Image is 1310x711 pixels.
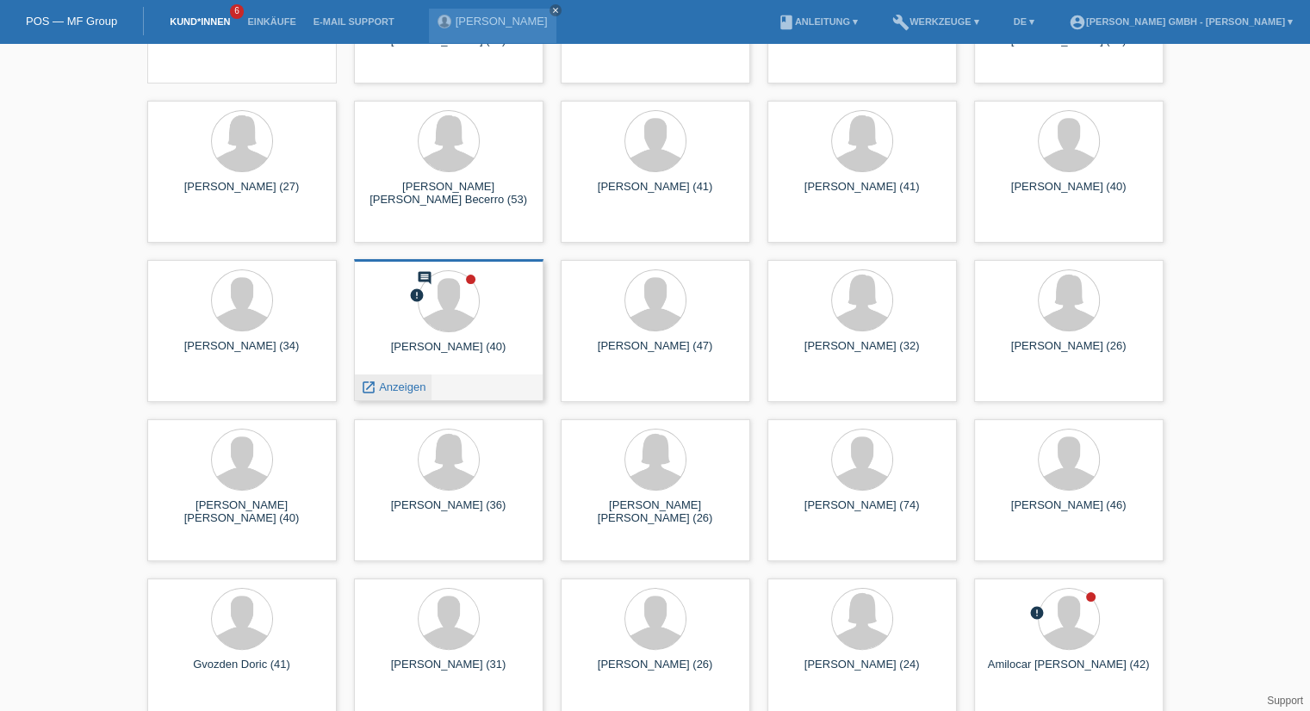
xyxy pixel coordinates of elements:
[379,380,425,393] span: Anzeigen
[988,339,1150,367] div: [PERSON_NAME] (26)
[551,6,560,15] i: close
[161,339,323,367] div: [PERSON_NAME] (34)
[305,16,403,27] a: E-Mail Support
[361,380,376,395] i: launch
[549,4,562,16] a: close
[1029,605,1045,621] i: error
[781,339,943,367] div: [PERSON_NAME] (32)
[368,498,530,526] div: [PERSON_NAME] (36)
[456,15,548,28] a: [PERSON_NAME]
[769,16,866,27] a: bookAnleitung ▾
[574,339,736,367] div: [PERSON_NAME] (47)
[368,180,530,207] div: [PERSON_NAME] [PERSON_NAME] Becerro (53)
[368,340,530,368] div: [PERSON_NAME] (40)
[368,658,530,685] div: [PERSON_NAME] (31)
[778,14,795,31] i: book
[417,270,432,286] i: comment
[988,498,1150,526] div: [PERSON_NAME] (46)
[884,16,988,27] a: buildWerkzeuge ▾
[1069,14,1086,31] i: account_circle
[230,4,244,19] span: 6
[1267,695,1303,707] a: Support
[574,180,736,207] div: [PERSON_NAME] (41)
[1029,605,1045,623] div: Zurückgewiesen
[781,658,943,685] div: [PERSON_NAME] (24)
[409,287,425,306] div: Zurückgewiesen
[417,270,432,288] div: Neuer Kommentar
[574,658,736,685] div: [PERSON_NAME] (26)
[26,15,117,28] a: POS — MF Group
[574,498,736,526] div: [PERSON_NAME] [PERSON_NAME] (26)
[1005,16,1043,27] a: DE ▾
[361,380,426,393] a: launch Anzeigen
[781,180,943,207] div: [PERSON_NAME] (41)
[988,180,1150,207] div: [PERSON_NAME] (40)
[161,16,239,27] a: Kund*innen
[161,658,323,685] div: Gvozden Doric (41)
[161,180,323,207] div: [PERSON_NAME] (27)
[892,14,910,31] i: build
[161,498,323,526] div: [PERSON_NAME] [PERSON_NAME] (40)
[781,498,943,526] div: [PERSON_NAME] (74)
[988,658,1150,685] div: Amilocar [PERSON_NAME] (42)
[1060,16,1301,27] a: account_circle[PERSON_NAME] GmbH - [PERSON_NAME] ▾
[239,16,304,27] a: Einkäufe
[409,287,425,303] i: error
